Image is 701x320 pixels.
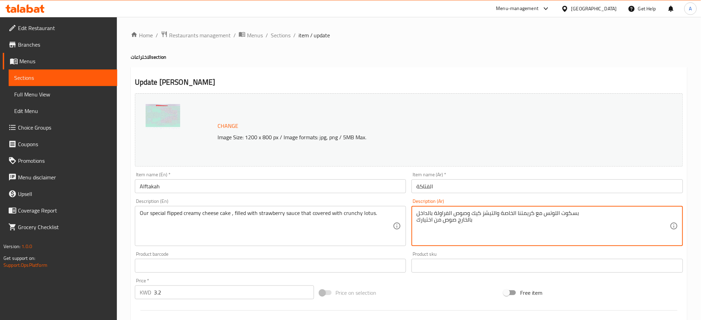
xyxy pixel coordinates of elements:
[3,36,117,53] a: Branches
[3,20,117,36] a: Edit Restaurant
[412,179,683,193] input: Enter name Ar
[247,31,263,39] span: Menus
[19,57,112,65] span: Menus
[18,157,112,165] span: Promotions
[3,254,35,263] span: Get support on:
[412,259,683,273] input: Please enter product sku
[239,31,263,40] a: Menus
[14,90,112,98] span: Full Menu View
[131,31,153,39] a: Home
[293,31,296,39] li: /
[496,4,539,13] div: Menu-management
[146,104,180,139] img: Blaban_letha_2638937752110300847.jpg
[3,53,117,69] a: Menus
[3,169,117,186] a: Menu disclaimer
[9,86,117,103] a: Full Menu View
[9,69,117,86] a: Sections
[298,31,330,39] span: item / update
[18,40,112,49] span: Branches
[135,77,683,87] h2: Update [PERSON_NAME]
[266,31,268,39] li: /
[215,119,241,133] button: Change
[336,289,377,297] span: Price on selection
[3,261,47,270] a: Support.OpsPlatform
[18,190,112,198] span: Upsell
[18,173,112,181] span: Menu disclaimer
[215,133,610,141] p: Image Size: 1200 x 800 px / Image formats: jpg, png / 5MB Max.
[154,285,314,299] input: Please enter price
[135,179,406,193] input: Enter name En
[9,103,117,119] a: Edit Menu
[3,202,117,219] a: Coverage Report
[3,119,117,136] a: Choice Groups
[14,74,112,82] span: Sections
[21,242,32,251] span: 1.0.0
[135,259,406,273] input: Please enter product barcode
[416,210,670,243] textarea: بسكوت اللوتس مع كريمتنا الخاصة والتيشز كيك وصوص الفراولة بالداخل بالخارج صوص من اختيارك
[156,31,158,39] li: /
[3,242,20,251] span: Version:
[520,289,542,297] span: Free item
[218,121,238,131] span: Change
[271,31,290,39] a: Sections
[3,219,117,235] a: Grocery Checklist
[3,152,117,169] a: Promotions
[233,31,236,39] li: /
[14,107,112,115] span: Edit Menu
[571,5,617,12] div: [GEOGRAPHIC_DATA]
[18,223,112,231] span: Grocery Checklist
[18,140,112,148] span: Coupons
[689,5,692,12] span: A
[161,31,231,40] a: Restaurants management
[131,54,687,60] h4: الاختراعات section
[18,123,112,132] span: Choice Groups
[140,288,151,297] p: KWD
[131,31,687,40] nav: breadcrumb
[18,206,112,215] span: Coverage Report
[3,186,117,202] a: Upsell
[140,210,393,243] textarea: Our special flipped creamy cheese cake , filled with strawberry sauce that covered with crunchy l...
[3,136,117,152] a: Coupons
[169,31,231,39] span: Restaurants management
[18,24,112,32] span: Edit Restaurant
